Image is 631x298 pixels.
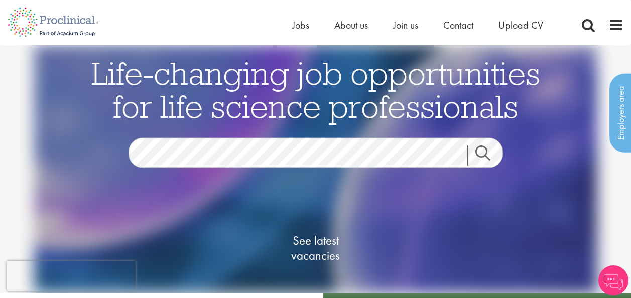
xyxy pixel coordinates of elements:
span: Life-changing job opportunities for life science professionals [91,53,540,126]
img: Chatbot [598,265,628,295]
a: Jobs [292,19,309,32]
a: About us [334,19,368,32]
a: Job search submit button [467,145,511,165]
a: Contact [443,19,473,32]
span: See latest vacancies [266,233,366,263]
iframe: reCAPTCHA [7,261,136,291]
a: Join us [393,19,418,32]
img: candidate home [34,45,597,293]
a: Upload CV [498,19,543,32]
